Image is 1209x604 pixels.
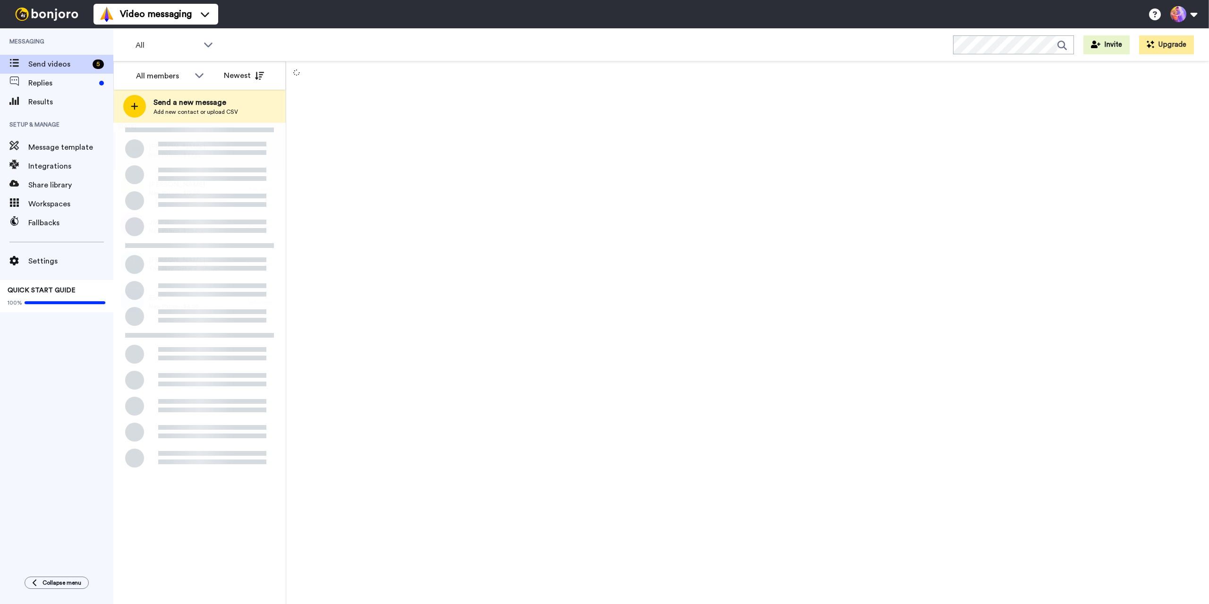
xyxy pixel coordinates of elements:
[149,227,203,235] span: New Patron - $20.00
[136,40,199,51] span: All
[248,261,281,268] div: 11 hr. ago
[248,185,281,193] div: 4 hr. ago
[149,265,219,272] span: The Jazz Guitar Roadmap
[28,142,113,153] span: Message template
[217,66,271,85] button: Newest
[28,77,95,89] span: Replies
[120,288,144,312] img: e.png
[1083,35,1130,54] button: Invite
[93,60,104,69] div: 5
[248,223,281,230] div: 4 hr. ago
[120,137,144,161] img: 6ae32b56-f462-4dff-8fb2-825227bd1965.png
[8,299,22,306] span: 100%
[120,250,144,274] img: dk.png
[28,179,113,191] span: Share library
[120,175,144,198] img: rc.png
[120,213,144,236] img: jp.png
[248,147,281,155] div: 1 hr. ago
[28,255,113,267] span: Settings
[153,108,238,116] span: Add new contact or upload CSV
[149,152,205,159] span: New Patron - $47.52
[28,198,113,210] span: Workspaces
[149,180,205,189] span: [PERSON_NAME]
[11,8,82,21] img: bj-logo-header-white.svg
[1139,35,1194,54] button: Upgrade
[8,287,76,294] span: QUICK START GUIDE
[25,577,89,589] button: Collapse menu
[120,8,192,21] span: Video messaging
[28,217,113,229] span: Fallbacks
[28,59,89,70] span: Send videos
[149,303,199,310] span: New Patron - $4.00
[149,293,199,303] span: Elvis
[149,255,219,265] span: [PERSON_NAME]
[28,96,113,108] span: Results
[28,161,113,172] span: Integrations
[99,7,114,22] img: vm-color.svg
[149,218,203,227] span: JM PR
[248,298,281,306] div: 15 hr. ago
[149,189,205,197] span: New Patron - $12.00
[113,123,286,132] div: [DATE]
[149,142,205,152] span: [PERSON_NAME]
[43,579,81,587] span: Collapse menu
[153,97,238,108] span: Send a new message
[136,70,190,82] div: All members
